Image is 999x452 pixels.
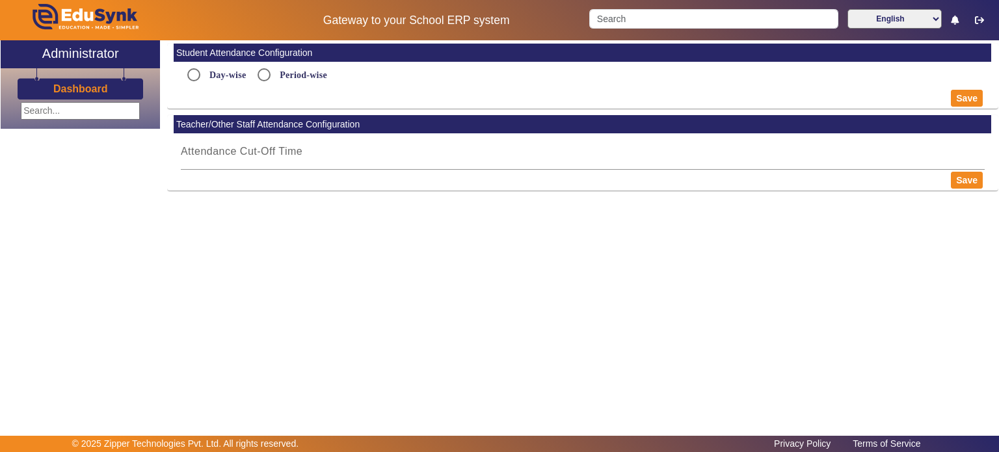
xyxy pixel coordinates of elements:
[767,435,837,452] a: Privacy Policy
[53,83,108,95] h3: Dashboard
[846,435,927,452] a: Terms of Service
[21,102,140,120] input: Search...
[277,70,327,81] label: Period-wise
[174,44,991,62] mat-card-header: Student Attendance Configuration
[42,46,119,61] h2: Administrator
[257,14,576,27] h5: Gateway to your School ERP system
[53,82,109,96] a: Dashboard
[181,146,302,157] mat-label: Attendance Cut-Off Time
[589,9,838,29] input: Search
[951,90,983,107] button: Save
[174,115,991,133] mat-card-header: Teacher/Other Staff Attendance Configuration
[951,172,983,189] button: Save
[72,437,299,451] p: © 2025 Zipper Technologies Pvt. Ltd. All rights reserved.
[1,40,160,68] a: Administrator
[181,149,985,165] input: Attendance Cut-Off Time
[207,70,246,81] label: Day-wise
